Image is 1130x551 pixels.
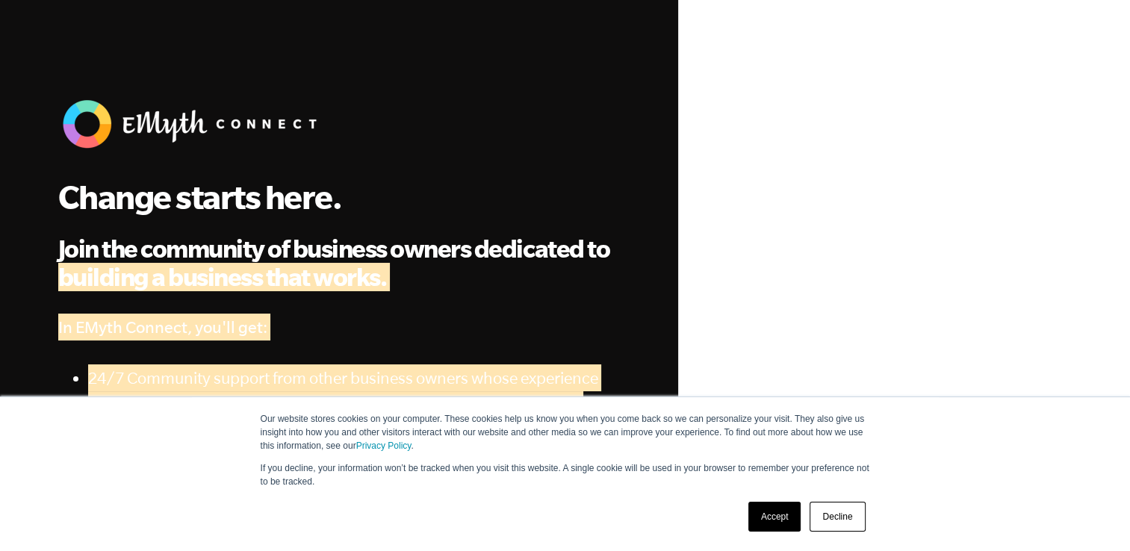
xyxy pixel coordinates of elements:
[261,461,870,488] p: If you decline, your information won’t be tracked when you visit this website. A single cookie wi...
[58,314,620,340] h4: In EMyth Connect, you'll get:
[356,441,412,451] a: Privacy Policy
[748,502,801,532] a: Accept
[810,502,865,532] a: Decline
[261,412,870,452] p: Our website stores cookies on your computer. These cookies help us know you when you come back so...
[88,364,620,445] p: 24/7 Community support from other business owners whose experience and ideas can help you solve y...
[58,177,620,217] h1: Change starts here.
[58,234,620,292] h2: Join the community of business owners dedicated to building a business that works.
[58,96,327,152] img: EMyth Connect Banner w White Text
